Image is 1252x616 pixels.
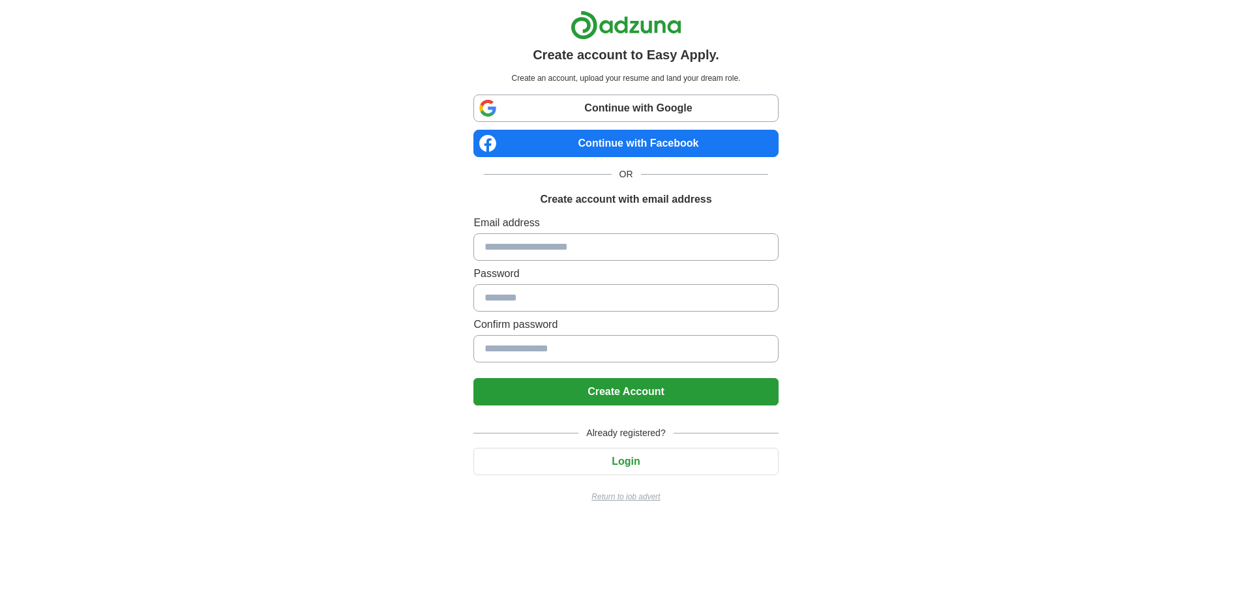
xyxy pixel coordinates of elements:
[540,192,711,207] h1: Create account with email address
[473,130,778,157] a: Continue with Facebook
[473,448,778,475] button: Login
[473,95,778,122] a: Continue with Google
[578,426,673,440] span: Already registered?
[476,72,775,84] p: Create an account, upload your resume and land your dream role.
[473,378,778,405] button: Create Account
[473,491,778,503] a: Return to job advert
[473,317,778,332] label: Confirm password
[473,266,778,282] label: Password
[473,215,778,231] label: Email address
[612,168,641,181] span: OR
[533,45,719,65] h1: Create account to Easy Apply.
[473,456,778,467] a: Login
[571,10,681,40] img: Adzuna logo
